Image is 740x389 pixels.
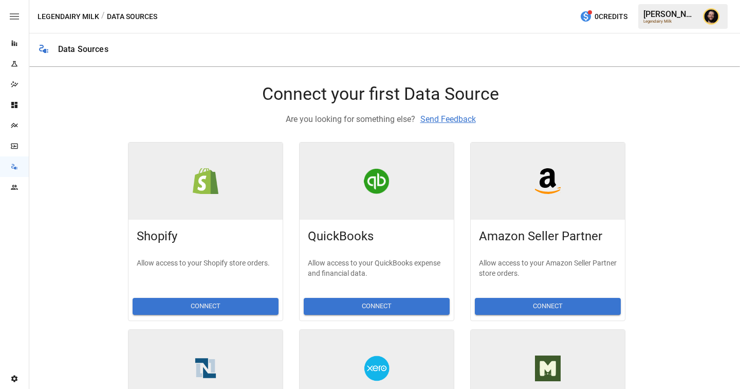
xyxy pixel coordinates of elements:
div: Shopify [193,168,218,194]
p: Allow access to your Shopify store orders. [137,258,274,284]
div: Data Sources [58,44,108,54]
h4: Connect your first Data Source [262,83,499,105]
div: [PERSON_NAME] [643,9,697,19]
p: Allow access to your QuickBooks expense and financial data. [308,258,446,284]
div: Xero [364,356,390,381]
p: Allow access to your Amazon Seller Partner store orders. [479,258,617,284]
button: Connect [133,298,279,315]
div: QuickBooks [308,228,446,254]
button: 0Credits [576,7,632,26]
button: Connect [304,298,450,315]
span: Send Feedback [415,114,476,124]
img: Ciaran Nugent [703,8,719,25]
div: Amazon Seller Partner [479,228,617,254]
div: / [101,10,105,23]
button: Ciaran Nugent [697,2,726,31]
div: Legendairy Milk [643,19,697,24]
div: NetSuite [193,356,218,381]
div: Muffin Data [535,356,561,381]
div: QuickBooks [364,168,390,194]
p: Are you looking for something else? [286,113,476,126]
button: Legendairy Milk [38,10,99,23]
button: Connect [475,298,621,315]
div: Shopify [137,228,274,254]
div: Amazon Seller Partner [535,168,561,194]
span: 0 Credits [595,10,627,23]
